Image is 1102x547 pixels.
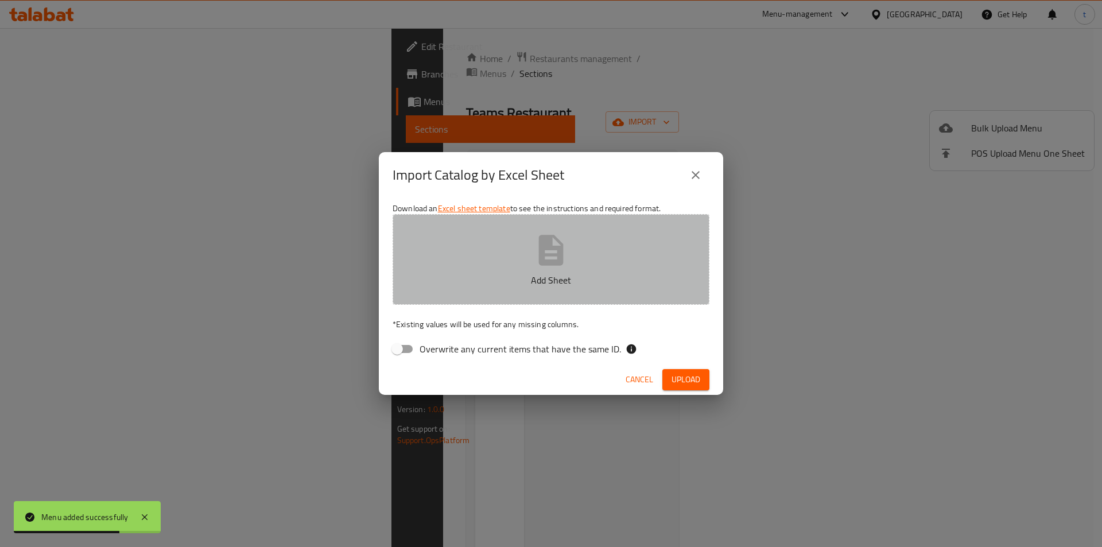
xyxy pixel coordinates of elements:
[41,511,129,523] div: Menu added successfully
[438,201,510,216] a: Excel sheet template
[626,343,637,355] svg: If the overwrite option isn't selected, then the items that match an existing ID will be ignored ...
[626,373,653,387] span: Cancel
[410,273,692,287] p: Add Sheet
[621,369,658,390] button: Cancel
[672,373,700,387] span: Upload
[420,342,621,356] span: Overwrite any current items that have the same ID.
[682,161,709,189] button: close
[662,369,709,390] button: Upload
[393,319,709,330] p: Existing values will be used for any missing columns.
[379,198,723,364] div: Download an to see the instructions and required format.
[393,166,564,184] h2: Import Catalog by Excel Sheet
[393,214,709,305] button: Add Sheet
